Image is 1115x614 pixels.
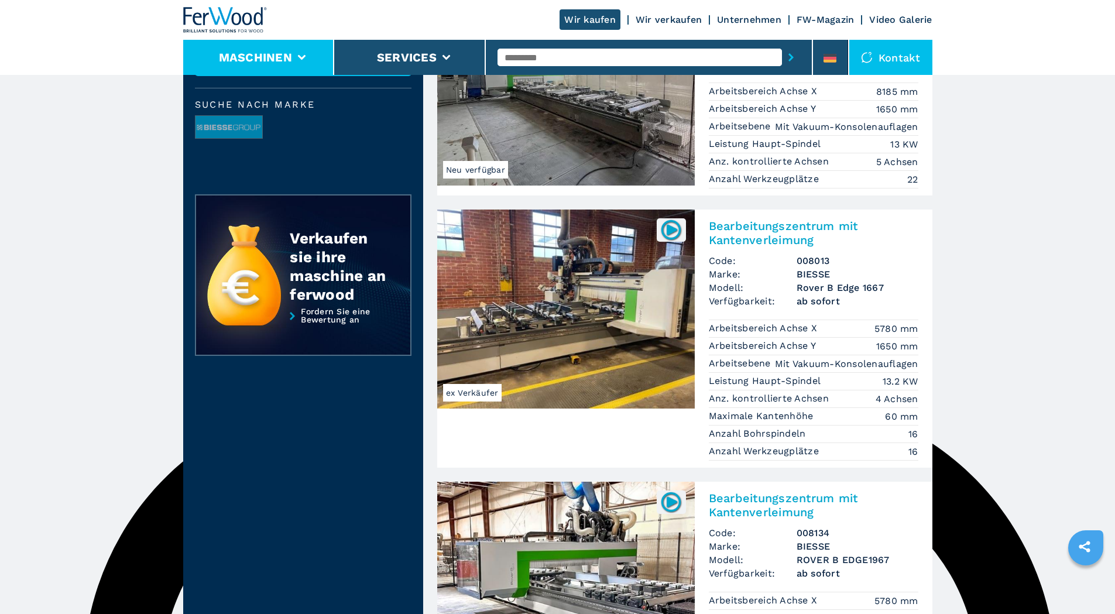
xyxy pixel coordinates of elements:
em: Mit Vakuum-Konsolenauflagen [775,357,918,371]
a: Unternehmen [717,14,781,25]
img: 008134 [660,490,682,513]
img: image [195,116,262,139]
p: Anzahl Werkzeugplätze [709,445,822,458]
p: Leistung Haupt-Spindel [709,138,824,150]
p: Maximale Kantenhöhe [709,410,816,423]
em: 1650 mm [876,339,918,353]
em: 5780 mm [874,322,918,335]
h2: Bearbeitungszentrum mit Kantenverleimung [709,491,918,519]
h3: BIESSE [797,267,918,281]
h3: 008134 [797,526,918,540]
p: Anzahl Werkzeugplätze [709,173,822,186]
p: Arbeitsbereich Achse Y [709,102,819,115]
img: 008013 [660,218,682,241]
span: ab sofort [797,567,918,580]
em: 1650 mm [876,102,918,116]
span: Neu verfügbar [443,161,508,179]
p: Leistung Haupt-Spindel [709,375,824,387]
p: Anz. kontrollierte Achsen [709,392,832,405]
span: Modell: [709,281,797,294]
a: Bearbeitungszentrum mit Kantenverleimung BIESSE Rover B Edge 1667ex Verkäufer008013Bearbeitungsze... [437,210,932,468]
a: FW-Magazin [797,14,855,25]
em: 4 Achsen [876,392,918,406]
em: Mit Vakuum-Konsolenauflagen [775,120,918,133]
em: 5 Achsen [876,155,918,169]
a: Video Galerie [869,14,932,25]
em: 8185 mm [876,85,918,98]
h3: ROVER B EDGE1967 [797,553,918,567]
em: 22 [907,173,918,186]
iframe: Chat [1065,561,1106,605]
p: Arbeitsbereich Achse X [709,85,821,98]
span: Marke: [709,267,797,281]
a: Wir kaufen [560,9,620,30]
h3: BIESSE [797,540,918,553]
em: 13 KW [890,138,918,151]
p: Arbeitsebene [709,357,774,370]
p: Anzahl Bohrspindeln [709,427,809,440]
span: Verfügbarkeit: [709,294,797,308]
span: Code: [709,254,797,267]
p: Arbeitsbereich Achse X [709,322,821,335]
a: sharethis [1070,532,1099,561]
p: Anz. kontrollierte Achsen [709,155,832,168]
span: Verfügbarkeit: [709,567,797,580]
img: Kontakt [861,52,873,63]
a: Wir verkaufen [636,14,702,25]
em: 13.2 KW [883,375,918,388]
h3: 008013 [797,254,918,267]
span: ab sofort [797,294,918,308]
h3: Rover B Edge 1667 [797,281,918,294]
span: Modell: [709,553,797,567]
span: Suche nach Marke [195,100,411,109]
button: Maschinen [219,50,292,64]
em: 16 [908,427,918,441]
em: 5780 mm [874,594,918,608]
button: Services [377,50,437,64]
p: Arbeitsbereich Achse Y [709,339,819,352]
img: Bearbeitungszentrum mit Kantenverleimung BIESSE Rover B Edge 1667 [437,210,695,409]
h2: Bearbeitungszentrum mit Kantenverleimung [709,219,918,247]
img: Ferwood [183,7,267,33]
div: Verkaufen sie ihre maschine an ferwood [290,229,387,304]
em: 16 [908,445,918,458]
a: Fordern Sie eine Bewertung an [195,307,411,356]
p: Arbeitsbereich Achse X [709,594,821,607]
span: ex Verkäufer [443,384,502,402]
div: Kontakt [849,40,932,75]
em: 60 mm [885,410,918,423]
span: Marke: [709,540,797,553]
span: Code: [709,526,797,540]
p: Arbeitsebene [709,120,774,133]
button: submit-button [782,44,800,71]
